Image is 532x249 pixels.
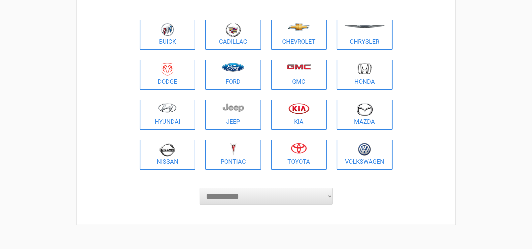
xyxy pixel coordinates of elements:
[287,64,311,70] img: gmc
[205,60,261,90] a: Ford
[205,140,261,170] a: Pontiac
[140,140,196,170] a: Nissan
[205,100,261,130] a: Jeep
[337,20,393,50] a: Chrysler
[162,63,173,76] img: dodge
[159,143,175,157] img: nissan
[222,63,244,72] img: ford
[358,143,371,156] img: volkswagen
[356,103,373,116] img: mazda
[271,100,327,130] a: Kia
[288,23,310,31] img: chevrolet
[223,103,244,112] img: jeep
[288,103,309,114] img: kia
[291,143,307,154] img: toyota
[140,20,196,50] a: Buick
[337,100,393,130] a: Mazda
[226,23,241,37] img: cadillac
[205,20,261,50] a: Cadillac
[271,60,327,90] a: GMC
[230,143,237,156] img: pontiac
[358,63,372,75] img: honda
[158,103,177,113] img: hyundai
[344,25,385,28] img: chrysler
[271,140,327,170] a: Toyota
[140,100,196,130] a: Hyundai
[161,23,174,36] img: buick
[337,140,393,170] a: Volkswagen
[337,60,393,90] a: Honda
[140,60,196,90] a: Dodge
[271,20,327,50] a: Chevrolet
